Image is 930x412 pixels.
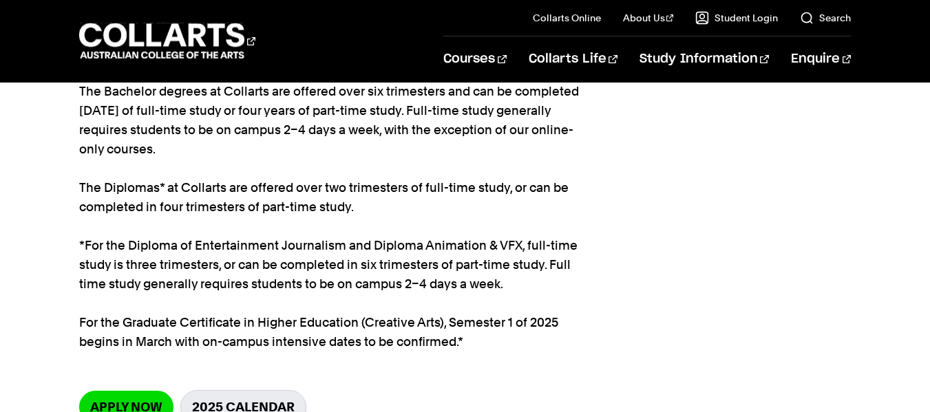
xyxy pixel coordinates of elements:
[695,11,778,25] a: Student Login
[533,11,601,25] a: Collarts Online
[800,11,851,25] a: Search
[79,82,582,351] p: The Bachelor degrees at Collarts are offered over six trimesters and can be completed [DATE] of f...
[529,36,617,82] a: Collarts Life
[623,11,674,25] a: About Us
[443,36,506,82] a: Courses
[640,36,769,82] a: Study Information
[79,21,255,61] div: Go to homepage
[791,36,851,82] a: Enquire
